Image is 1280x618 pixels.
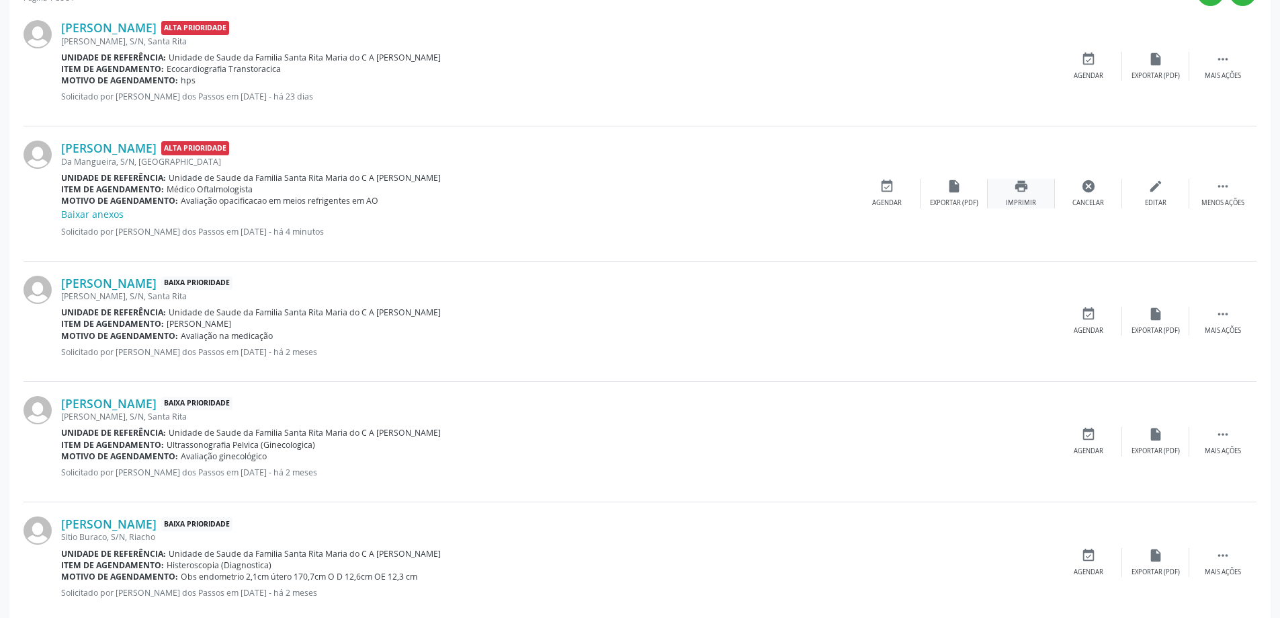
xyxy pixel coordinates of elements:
img: img [24,516,52,545]
b: Item de agendamento: [61,318,164,330]
span: Baixa Prioridade [161,276,232,291]
div: Agendar [872,198,902,208]
p: Solicitado por [PERSON_NAME] dos Passos em [DATE] - há 23 dias [61,91,1055,102]
span: hps [181,75,196,86]
div: [PERSON_NAME], S/N, Santa Rita [61,411,1055,422]
i: insert_drive_file [1148,307,1163,321]
i: print [1014,179,1029,194]
div: Imprimir [1006,198,1036,208]
p: Solicitado por [PERSON_NAME] dos Passos em [DATE] - há 2 meses [61,346,1055,358]
b: Motivo de agendamento: [61,451,178,462]
div: Exportar (PDF) [1132,447,1180,456]
div: Exportar (PDF) [1132,568,1180,577]
div: Editar [1145,198,1166,208]
img: img [24,141,52,169]
span: Baixa Prioridade [161,517,232,531]
i: event_available [1081,548,1096,563]
div: [PERSON_NAME], S/N, Santa Rita [61,36,1055,47]
b: Motivo de agendamento: [61,330,178,342]
b: Motivo de agendamento: [61,75,178,86]
i:  [1215,307,1230,321]
i: event_available [880,179,894,194]
div: Agendar [1074,326,1103,336]
span: Unidade de Saude da Familia Santa Rita Maria do C A [PERSON_NAME] [169,548,441,559]
span: Histeroscopia (Diagnostica) [167,559,271,571]
span: Alta Prioridade [161,141,229,155]
b: Item de agendamento: [61,184,164,195]
i:  [1215,52,1230,67]
b: Item de agendamento: [61,559,164,571]
div: Da Mangueira, S/N, [GEOGRAPHIC_DATA] [61,156,853,167]
b: Item de agendamento: [61,439,164,451]
a: [PERSON_NAME] [61,276,157,291]
img: img [24,276,52,304]
a: [PERSON_NAME] [61,20,157,35]
span: Avaliação opacificacao em meios refrigentes em AO [181,195,378,206]
i: insert_drive_file [1148,52,1163,67]
span: Unidade de Saude da Familia Santa Rita Maria do C A [PERSON_NAME] [169,172,441,184]
a: [PERSON_NAME] [61,516,157,531]
i: event_available [1081,52,1096,67]
i: cancel [1081,179,1096,194]
p: Solicitado por [PERSON_NAME] dos Passos em [DATE] - há 4 minutos [61,226,853,237]
i: event_available [1081,307,1096,321]
span: Unidade de Saude da Familia Santa Rita Maria do C A [PERSON_NAME] [169,52,441,63]
b: Unidade de referência: [61,172,166,184]
i: event_available [1081,427,1096,442]
div: Mais ações [1205,71,1241,81]
span: Alta Prioridade [161,21,229,35]
i: insert_drive_file [1148,427,1163,442]
i:  [1215,548,1230,563]
div: Cancelar [1072,198,1104,208]
a: Baixar anexos [61,208,124,221]
b: Unidade de referência: [61,427,166,438]
div: Agendar [1074,447,1103,456]
i:  [1215,179,1230,194]
a: [PERSON_NAME] [61,396,157,411]
span: [PERSON_NAME] [167,318,231,330]
div: Exportar (PDF) [930,198,978,208]
b: Unidade de referência: [61,52,166,63]
img: img [24,396,52,424]
b: Unidade de referência: [61,307,166,318]
i: edit [1148,179,1163,194]
p: Solicitado por [PERSON_NAME] dos Passos em [DATE] - há 2 meses [61,467,1055,478]
b: Item de agendamento: [61,63,164,75]
span: Obs endometrio 2,1cm útero 170,7cm O D 12,6cm OE 12,3 cm [181,571,417,582]
span: Avaliação na medicação [181,330,273,342]
span: Ultrassonografia Pelvica (Ginecologica) [167,439,315,451]
div: Exportar (PDF) [1132,71,1180,81]
b: Motivo de agendamento: [61,195,178,206]
div: Sitio Buraco, S/N, Riacho [61,531,1055,543]
div: Menos ações [1201,198,1244,208]
span: Médico Oftalmologista [167,184,253,195]
b: Motivo de agendamento: [61,571,178,582]
i: insert_drive_file [947,179,962,194]
div: Mais ações [1205,326,1241,336]
i:  [1215,427,1230,442]
b: Unidade de referência: [61,548,166,559]
i: insert_drive_file [1148,548,1163,563]
span: Ecocardiografia Transtoracica [167,63,281,75]
span: Avaliação ginecológico [181,451,267,462]
div: Mais ações [1205,568,1241,577]
div: Agendar [1074,71,1103,81]
div: Agendar [1074,568,1103,577]
div: [PERSON_NAME], S/N, Santa Rita [61,291,1055,302]
div: Mais ações [1205,447,1241,456]
img: img [24,20,52,48]
span: Baixa Prioridade [161,397,232,411]
p: Solicitado por [PERSON_NAME] dos Passos em [DATE] - há 2 meses [61,587,1055,598]
div: Exportar (PDF) [1132,326,1180,336]
a: [PERSON_NAME] [61,141,157,155]
span: Unidade de Saude da Familia Santa Rita Maria do C A [PERSON_NAME] [169,307,441,318]
span: Unidade de Saude da Familia Santa Rita Maria do C A [PERSON_NAME] [169,427,441,438]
